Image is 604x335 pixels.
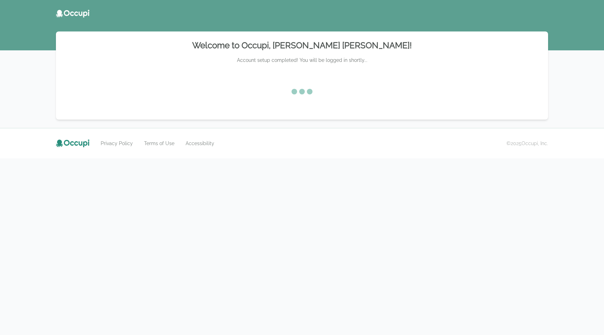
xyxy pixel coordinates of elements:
[64,57,540,64] p: Account setup completed! You will be logged in shortly...
[144,140,174,147] a: Terms of Use
[506,140,548,147] small: © 2025 Occupi, Inc.
[101,140,133,147] a: Privacy Policy
[64,40,540,51] h2: Welcome to Occupi, [PERSON_NAME] [PERSON_NAME]!
[186,140,214,147] a: Accessibility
